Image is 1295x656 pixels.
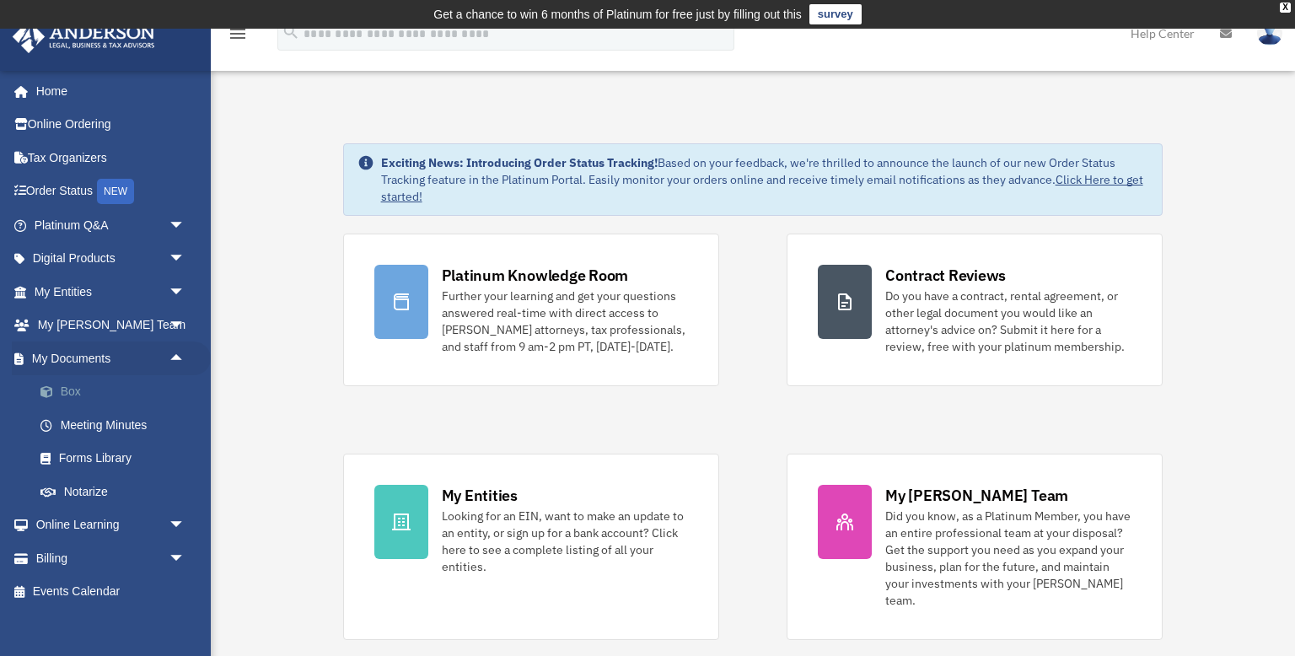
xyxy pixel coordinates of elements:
div: Looking for an EIN, want to make an update to an entity, or sign up for a bank account? Click her... [442,508,688,575]
strong: Exciting News: Introducing Order Status Tracking! [381,155,658,170]
a: Forms Library [24,442,211,476]
div: My Entities [442,485,518,506]
span: arrow_drop_down [169,541,202,576]
div: Platinum Knowledge Room [442,265,629,286]
a: My [PERSON_NAME] Teamarrow_drop_down [12,309,211,342]
a: Tax Organizers [12,141,211,175]
div: Get a chance to win 6 months of Platinum for free just by filling out this [433,4,802,24]
img: User Pic [1257,21,1282,46]
div: My [PERSON_NAME] Team [885,485,1068,506]
a: menu [228,30,248,44]
a: Platinum Knowledge Room Further your learning and get your questions answered real-time with dire... [343,234,719,386]
a: Contract Reviews Do you have a contract, rental agreement, or other legal document you would like... [787,234,1163,386]
span: arrow_drop_down [169,275,202,309]
a: Notarize [24,475,211,508]
div: Further your learning and get your questions answered real-time with direct access to [PERSON_NAM... [442,288,688,355]
span: arrow_drop_down [169,309,202,343]
a: My Documentsarrow_drop_up [12,341,211,375]
span: arrow_drop_down [169,208,202,243]
a: Events Calendar [12,575,211,609]
a: Order StatusNEW [12,175,211,209]
a: Box [24,375,211,409]
span: arrow_drop_up [169,341,202,376]
img: Anderson Advisors Platinum Portal [8,20,160,53]
a: Online Learningarrow_drop_down [12,508,211,542]
a: survey [809,4,862,24]
a: Billingarrow_drop_down [12,541,211,575]
i: menu [228,24,248,44]
div: Based on your feedback, we're thrilled to announce the launch of our new Order Status Tracking fe... [381,154,1149,205]
a: Click Here to get started! [381,172,1143,204]
a: Online Ordering [12,108,211,142]
i: search [282,23,300,41]
div: NEW [97,179,134,204]
a: Platinum Q&Aarrow_drop_down [12,208,211,242]
a: My Entities Looking for an EIN, want to make an update to an entity, or sign up for a bank accoun... [343,454,719,640]
a: My Entitiesarrow_drop_down [12,275,211,309]
span: arrow_drop_down [169,242,202,277]
a: Home [12,74,202,108]
a: Digital Productsarrow_drop_down [12,242,211,276]
a: Meeting Minutes [24,408,211,442]
span: arrow_drop_down [169,508,202,543]
div: Contract Reviews [885,265,1006,286]
div: Did you know, as a Platinum Member, you have an entire professional team at your disposal? Get th... [885,508,1131,609]
div: Do you have a contract, rental agreement, or other legal document you would like an attorney's ad... [885,288,1131,355]
div: close [1280,3,1291,13]
a: My [PERSON_NAME] Team Did you know, as a Platinum Member, you have an entire professional team at... [787,454,1163,640]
